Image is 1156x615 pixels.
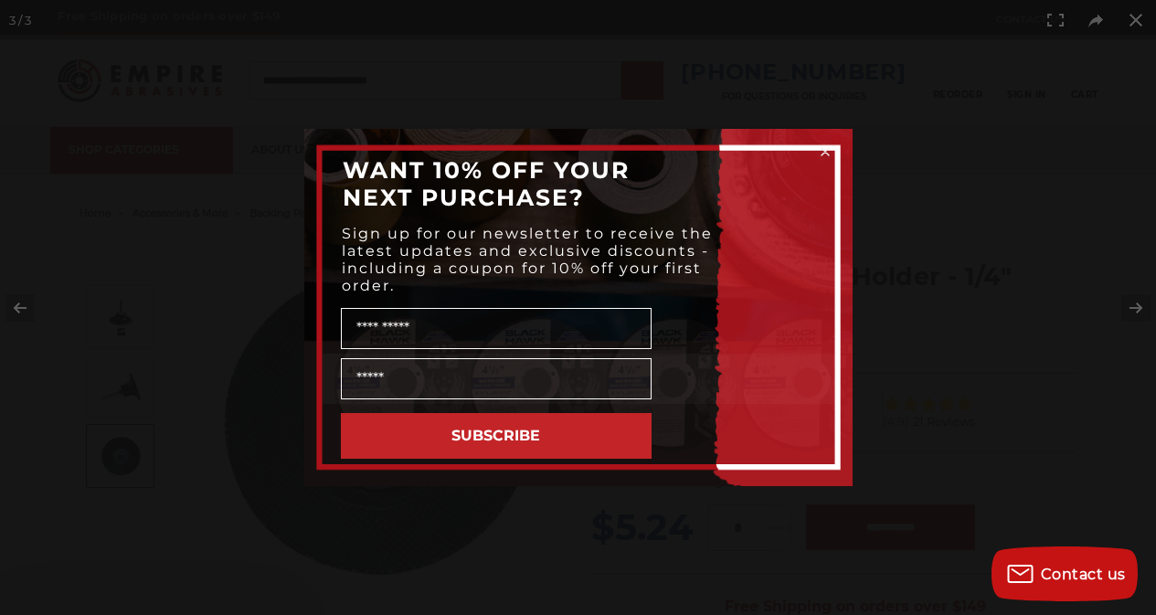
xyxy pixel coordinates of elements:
[816,143,834,161] button: Close dialog
[342,225,713,294] span: Sign up for our newsletter to receive the latest updates and exclusive discounts - including a co...
[343,156,630,211] span: WANT 10% OFF YOUR NEXT PURCHASE?
[1041,566,1126,583] span: Contact us
[341,413,652,459] button: SUBSCRIBE
[341,358,652,399] input: Email
[992,546,1138,601] button: Contact us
